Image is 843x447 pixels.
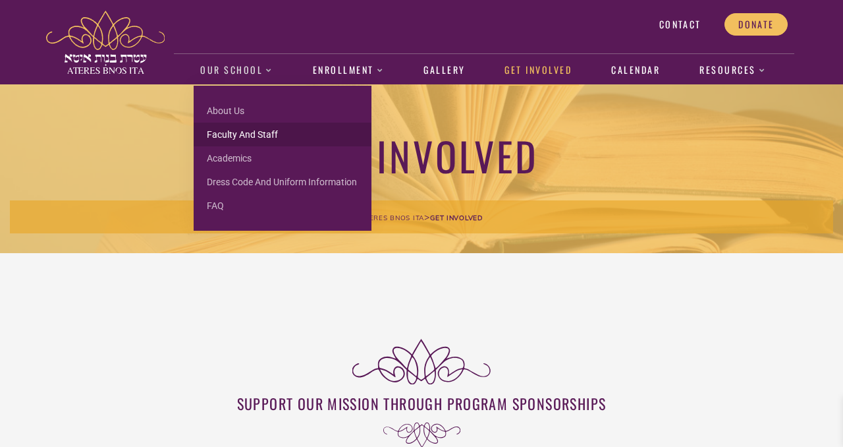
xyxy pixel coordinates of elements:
img: ateres [46,11,165,74]
a: Ateres Bnos Ita [360,211,424,223]
a: Our School [194,55,280,86]
ul: Our School [194,86,371,231]
a: Dress Code and Uniform Information [194,170,371,194]
a: Academics [194,146,371,170]
span: Contact [659,18,701,30]
a: Contact [645,13,715,36]
span: Get Involved [430,214,483,222]
a: Get Involved [498,55,579,86]
a: Gallery [417,55,472,86]
a: Enrollment [306,55,391,86]
h3: Support Our Mission Through Program Sponsorships [53,394,790,413]
a: Faculty and Staff [194,123,371,146]
h1: Get Involved [10,131,833,180]
span: Donate [738,18,774,30]
a: Calendar [605,55,667,86]
a: About us [194,99,371,123]
span: Ateres Bnos Ita [360,214,424,222]
div: > [10,200,833,233]
a: Resources [693,55,773,86]
a: Donate [724,13,788,36]
a: FAQ [194,194,371,218]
